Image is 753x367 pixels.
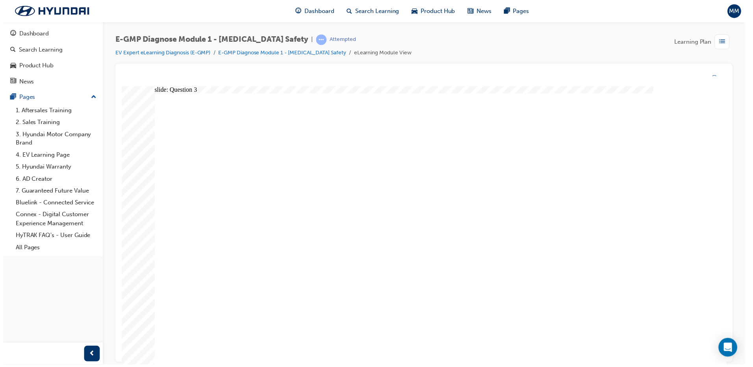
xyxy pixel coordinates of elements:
[731,7,742,16] span: MM
[729,4,743,18] button: MM
[3,43,97,57] a: Search Learning
[7,63,13,70] span: car-icon
[87,351,93,361] span: prev-icon
[9,210,97,231] a: Connex - Digital Customer Experience Management
[462,3,498,19] a: news-iconNews
[304,7,334,16] span: Dashboard
[346,6,352,16] span: search-icon
[217,50,345,56] a: E-GMP Diagnose Module 1 - [MEDICAL_DATA] Safety
[3,59,97,73] a: Product Hub
[9,174,97,186] a: 6. AD Creator
[9,186,97,198] a: 7. Guaranteed Future Value
[3,91,97,105] button: Pages
[9,129,97,150] a: 3. Hyundai Motor Company Brand
[340,3,405,19] a: search-iconSearch Learning
[315,35,326,45] span: learningRecordVerb_ATTEMPT-icon
[7,47,13,54] span: search-icon
[3,27,97,41] a: Dashboard
[9,231,97,243] a: HyTRAK FAQ's - User Guide
[9,105,97,117] a: 1. Aftersales Training
[498,3,536,19] a: pages-iconPages
[7,31,13,38] span: guage-icon
[9,117,97,129] a: 2. Sales Training
[16,93,32,102] div: Pages
[504,6,510,16] span: pages-icon
[355,7,399,16] span: Search Learning
[421,7,455,16] span: Product Hub
[721,37,727,47] span: list-icon
[329,36,355,44] div: Attempted
[412,6,417,16] span: car-icon
[295,6,300,16] span: guage-icon
[720,340,739,359] div: Open Intercom Messenger
[3,25,97,91] button: DashboardSearch LearningProduct HubNews
[16,46,60,55] div: Search Learning
[310,35,312,44] span: |
[9,162,97,174] a: 5. Hyundai Warranty
[477,7,492,16] span: News
[89,93,94,103] span: up-icon
[3,75,97,89] a: News
[353,49,411,58] li: eLearning Module View
[288,3,340,19] a: guage-iconDashboard
[676,38,713,47] span: Learning Plan
[514,7,530,16] span: Pages
[9,198,97,210] a: Bluelink - Connected Service
[113,35,307,44] span: E-GMP Diagnose Module 1 - [MEDICAL_DATA] Safety
[9,150,97,162] a: 4. EV Learning Page
[16,30,46,39] div: Dashboard
[16,61,51,70] div: Product Hub
[468,6,474,16] span: news-icon
[7,79,13,86] span: news-icon
[16,78,31,87] div: News
[405,3,462,19] a: car-iconProduct Hub
[676,35,734,50] button: Learning Plan
[113,50,209,56] a: EV Expert eLearning Diagnosis (E-GMP)
[9,243,97,255] a: All Pages
[7,95,13,102] span: pages-icon
[4,3,95,19] img: Trak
